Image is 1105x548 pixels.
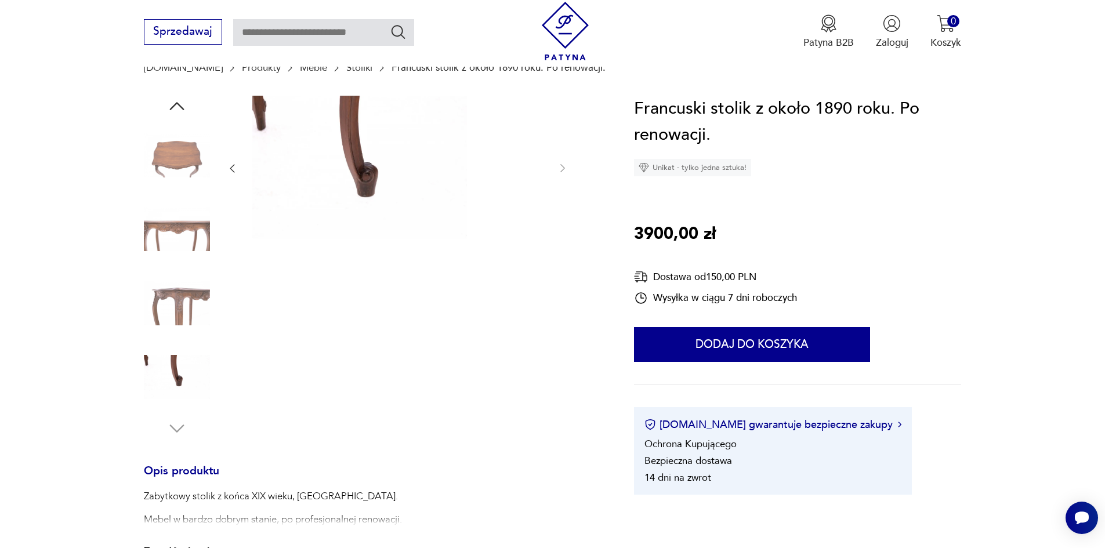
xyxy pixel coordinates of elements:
[634,159,751,176] div: Unikat - tylko jedna sztuka!
[883,14,901,32] img: Ikonka użytkownika
[803,36,854,49] p: Patyna B2B
[634,270,797,284] div: Dostawa od 150,00 PLN
[876,36,908,49] p: Zaloguj
[644,471,711,484] li: 14 dni na zwrot
[144,196,210,262] img: Zdjęcie produktu Francuski stolik z około 1890 roku. Po renowacji.
[639,162,649,173] img: Ikona diamentu
[634,270,648,284] img: Ikona dostawy
[634,221,716,248] p: 3900,00 zł
[144,62,223,73] a: [DOMAIN_NAME]
[803,14,854,49] a: Ikona medaluPatyna B2B
[898,422,901,427] img: Ikona strzałki w prawo
[392,62,606,73] p: Francuski stolik z około 1890 roku. Po renowacji.
[346,62,372,73] a: Stoliki
[144,344,210,410] img: Zdjęcie produktu Francuski stolik z około 1890 roku. Po renowacji.
[930,14,961,49] button: 0Koszyk
[634,327,870,362] button: Dodaj do koszyka
[634,291,797,305] div: Wysyłka w ciągu 7 dni roboczych
[820,14,838,32] img: Ikona medalu
[644,454,732,467] li: Bezpieczna dostawa
[947,15,959,27] div: 0
[876,14,908,49] button: Zaloguj
[144,122,210,188] img: Zdjęcie produktu Francuski stolik z około 1890 roku. Po renowacji.
[390,23,407,40] button: Szukaj
[252,96,467,239] img: Zdjęcie produktu Francuski stolik z około 1890 roku. Po renowacji.
[644,418,901,432] button: [DOMAIN_NAME] gwarantuje bezpieczne zakupy
[634,96,961,148] h1: Francuski stolik z około 1890 roku. Po renowacji.
[144,467,601,490] h3: Opis produktu
[644,419,656,430] img: Ikona certyfikatu
[937,14,955,32] img: Ikona koszyka
[144,19,222,45] button: Sprzedawaj
[930,36,961,49] p: Koszyk
[1066,502,1098,534] iframe: Smartsupp widget button
[144,270,210,336] img: Zdjęcie produktu Francuski stolik z około 1890 roku. Po renowacji.
[803,14,854,49] button: Patyna B2B
[300,62,327,73] a: Meble
[242,62,281,73] a: Produkty
[144,513,402,527] p: Mebel w bardzo dobrym stanie, po profesjonalnej renowacji.
[144,28,222,37] a: Sprzedawaj
[144,489,402,503] p: Zabytkowy stolik z końca XIX wieku, [GEOGRAPHIC_DATA].
[644,437,737,451] li: Ochrona Kupującego
[536,2,595,60] img: Patyna - sklep z meblami i dekoracjami vintage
